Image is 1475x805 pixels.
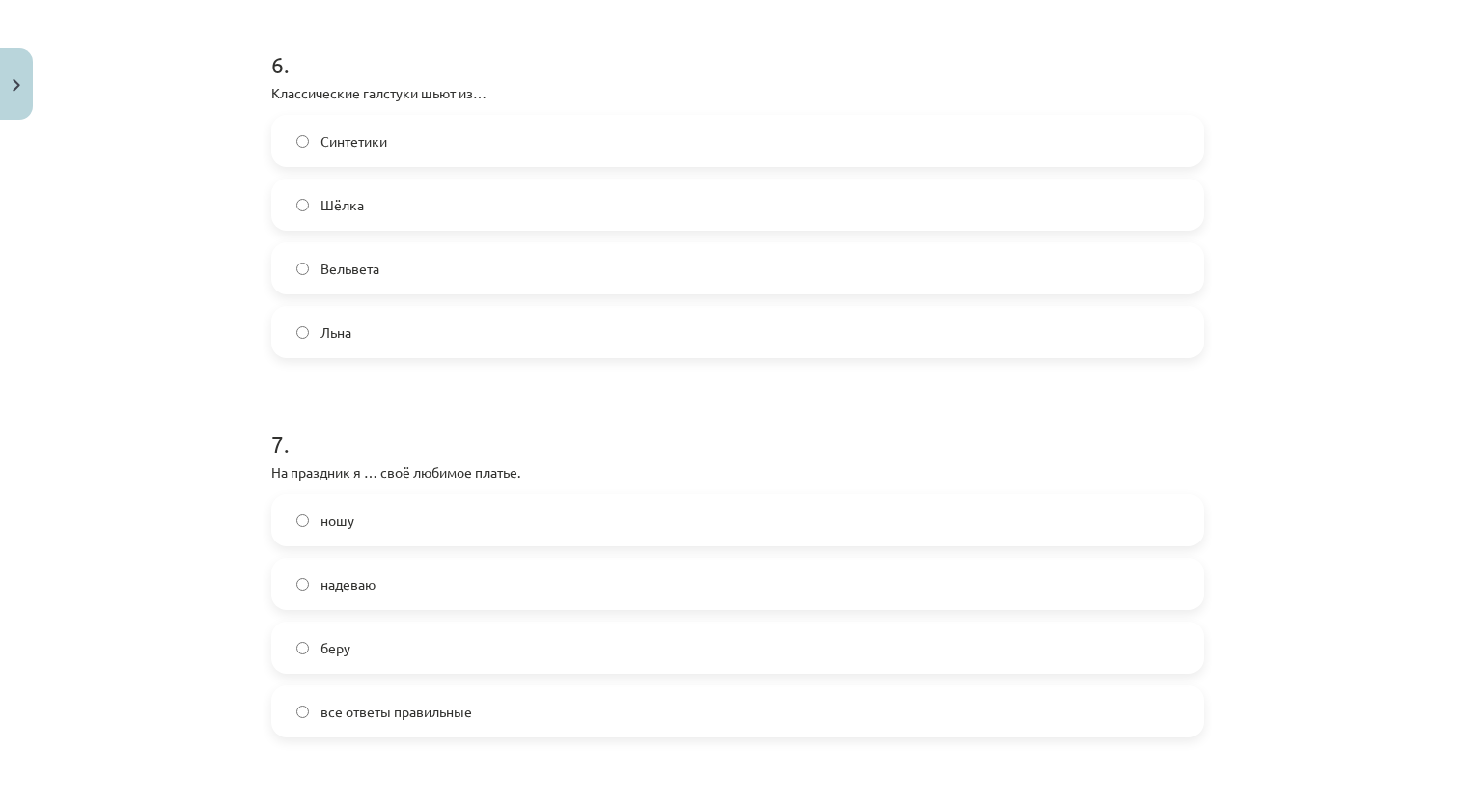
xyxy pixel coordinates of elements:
input: ношу [296,514,309,527]
span: надеваю [320,574,376,595]
input: все ответы правильные [296,706,309,718]
input: Синтетики [296,135,309,148]
input: надеваю [296,578,309,591]
h1: 6 . [271,17,1204,77]
span: Синтетики [320,131,387,152]
span: все ответы правильные [320,702,472,722]
input: Вельвета [296,263,309,275]
input: Шёлка [296,199,309,211]
span: Вельвета [320,259,379,279]
p: Классические галстуки шьют из… [271,83,1204,103]
p: На праздник я … своё любимое платье. [271,462,1204,483]
span: беру [320,638,350,658]
span: ношу [320,511,354,531]
span: Шёлка [320,195,364,215]
img: icon-close-lesson-0947bae3869378f0d4975bcd49f059093ad1ed9edebbc8119c70593378902aed.svg [13,79,20,92]
h1: 7 . [271,397,1204,457]
input: беру [296,642,309,654]
span: Льна [320,322,351,343]
input: Льна [296,326,309,339]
